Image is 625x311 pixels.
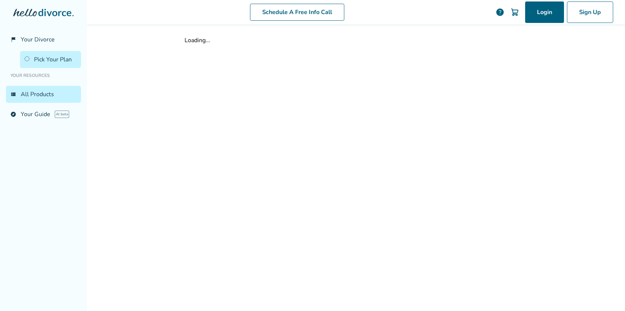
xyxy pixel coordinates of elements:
[6,31,81,48] a: flag_2Your Divorce
[20,51,81,68] a: Pick Your Plan
[10,37,16,43] span: flag_2
[510,8,519,17] img: Cart
[21,36,55,44] span: Your Divorce
[10,91,16,97] span: view_list
[567,1,613,23] a: Sign Up
[6,68,81,83] li: Your Resources
[55,111,69,118] span: AI beta
[496,8,504,17] a: help
[250,4,344,21] a: Schedule A Free Info Call
[525,1,564,23] a: Login
[185,36,528,44] div: Loading...
[6,86,81,103] a: view_listAll Products
[6,106,81,123] a: exploreYour GuideAI beta
[10,111,16,117] span: explore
